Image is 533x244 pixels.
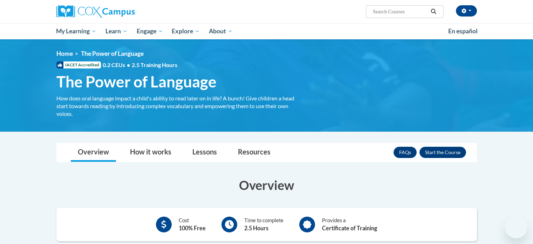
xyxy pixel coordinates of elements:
b: Certificate of Training [322,225,377,231]
a: En español [444,24,482,39]
a: Lessons [185,143,224,162]
b: 100% Free [179,225,206,231]
div: Cost [179,217,206,232]
a: Learn [101,23,132,39]
span: • [127,61,130,68]
a: My Learning [52,23,101,39]
a: Engage [132,23,168,39]
h3: Overview [56,176,477,194]
a: FAQs [394,147,417,158]
a: Home [56,50,73,57]
a: Cox Campus [56,5,190,18]
span: About [209,27,233,35]
span: The Power of Language [56,72,217,91]
div: Main menu [46,23,487,39]
span: Engage [137,27,163,35]
a: About [204,23,237,39]
span: Explore [172,27,200,35]
button: Search [428,7,439,16]
input: Search Courses [372,7,428,16]
div: How does oral language impact a child's ability to read later on in life? A bunch! Give children ... [56,94,298,118]
button: Account Settings [456,5,477,17]
b: 2.5 Hours [244,225,268,231]
span: IACET Accredited [56,61,101,68]
span: 2.5 Training Hours [132,61,177,68]
span: The Power of Language [81,50,144,57]
a: How it works [123,143,178,162]
div: Time to complete [244,217,283,232]
a: Resources [231,143,278,162]
span: En español [448,27,478,35]
div: Provides a [322,217,377,232]
span: 0.2 CEUs [103,61,177,69]
span: Learn [105,27,128,35]
a: Overview [71,143,116,162]
iframe: Button to launch messaging window [505,216,527,238]
span: My Learning [56,27,96,35]
a: Explore [167,23,204,39]
img: Cox Campus [56,5,135,18]
button: Enroll [419,147,466,158]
